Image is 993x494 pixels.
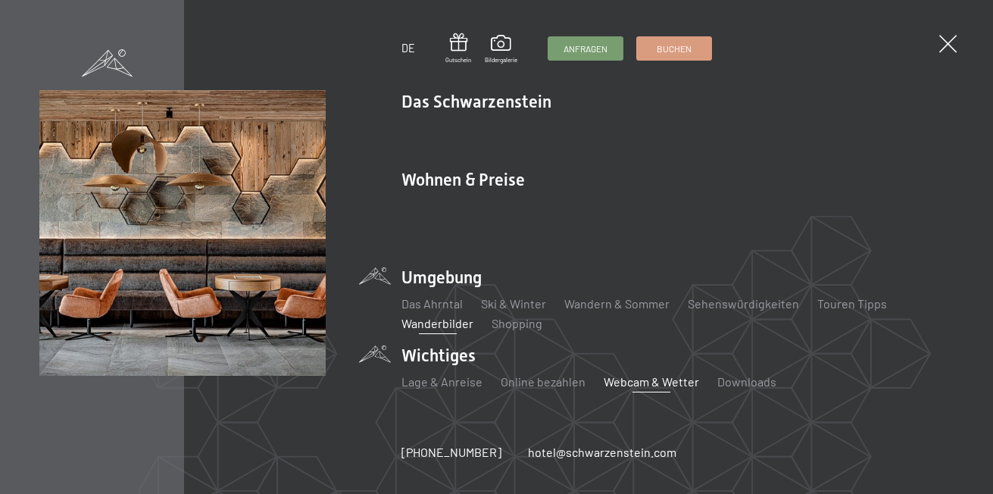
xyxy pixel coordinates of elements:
a: [PHONE_NUMBER] [401,444,501,461]
a: Bildergalerie [485,35,517,64]
a: Downloads [717,374,776,389]
a: Buchen [637,37,711,60]
span: Anfragen [564,42,607,55]
a: Wandern & Sommer [564,296,670,311]
span: Buchen [657,42,692,55]
a: Anfragen [548,37,623,60]
a: Ski & Winter [481,296,546,311]
img: Wellnesshotels - Bar - Spieltische - Kinderunterhaltung [39,90,326,377]
a: Das Ahrntal [401,296,463,311]
a: Wanderbilder [401,316,473,330]
a: Touren Tipps [817,296,887,311]
span: Bildergalerie [485,56,517,64]
a: DE [401,42,415,55]
a: Shopping [492,316,542,330]
a: hotel@schwarzenstein.com [528,444,676,461]
a: Gutschein [445,33,471,64]
a: Lage & Anreise [401,374,482,389]
a: Online bezahlen [501,374,585,389]
span: [PHONE_NUMBER] [401,445,501,459]
a: Webcam & Wetter [604,374,699,389]
span: Gutschein [445,56,471,64]
a: Sehenswürdigkeiten [688,296,799,311]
